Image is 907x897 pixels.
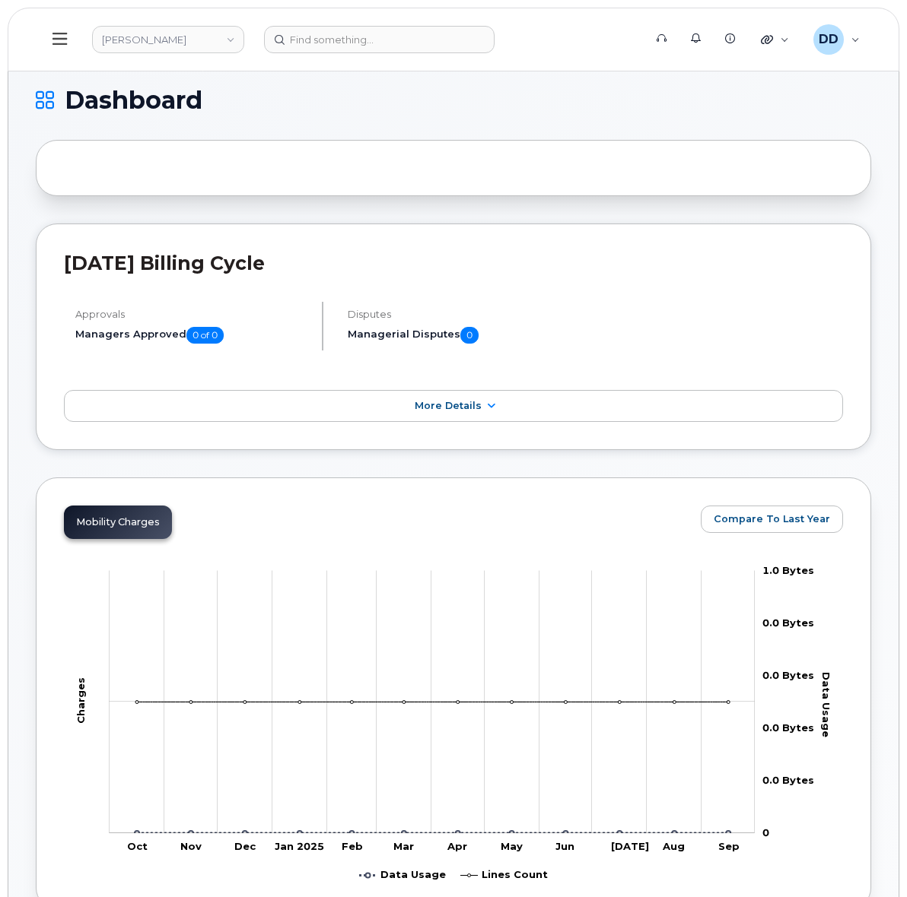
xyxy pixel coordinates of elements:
[186,327,224,344] span: 0 of 0
[762,721,814,734] tspan: 0.0 Bytes
[762,669,814,681] tspan: 0.0 Bytes
[714,512,830,526] span: Compare To Last Year
[342,840,363,852] tspan: Feb
[75,309,309,320] h4: Approvals
[348,309,596,320] h4: Disputes
[394,840,415,852] tspan: Mar
[821,672,833,737] tspan: Data Usage
[762,564,814,576] tspan: 1.0 Bytes
[663,840,686,852] tspan: Aug
[234,840,256,852] tspan: Dec
[612,840,650,852] tspan: [DATE]
[501,840,523,852] tspan: May
[415,400,482,411] span: More Details
[701,506,843,533] button: Compare To Last Year
[127,840,148,852] tspan: Oct
[359,861,446,890] g: Data Usage
[359,861,548,890] g: Legend
[460,327,479,344] span: 0
[65,89,202,112] span: Dashboard
[180,840,202,852] tspan: Nov
[75,677,87,724] tspan: Charges
[718,840,740,852] tspan: Sep
[762,616,814,629] tspan: 0.0 Bytes
[447,840,468,852] tspan: Apr
[348,327,596,344] h5: Managerial Disputes
[762,774,814,786] tspan: 0.0 Bytes
[64,252,843,274] h2: [DATE] Billing Cycle
[75,327,309,344] h5: Managers Approved
[75,564,832,890] g: Chart
[555,840,574,852] tspan: Jun
[460,861,548,890] g: Lines Count
[275,840,324,852] tspan: Jan 2025
[762,826,769,838] tspan: 0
